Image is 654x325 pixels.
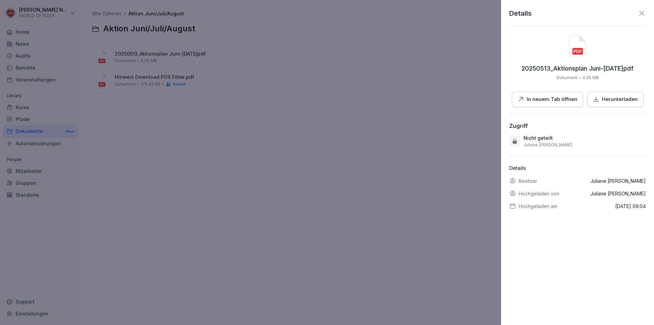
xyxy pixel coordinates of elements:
[524,142,572,148] p: Juliane [PERSON_NAME]
[519,177,537,184] p: Besitzer
[590,190,646,197] p: Juliane [PERSON_NAME]
[557,75,577,81] p: Dokument
[590,177,646,184] p: Juliane [PERSON_NAME]
[524,135,553,142] p: Nicht geteilt
[509,164,646,172] p: Details
[527,95,577,103] p: In neuem Tab öffnen
[512,92,583,107] button: In neuem Tab öffnen
[521,65,634,72] p: 20250513_Aktionsplan Juni-August 25.pdf
[582,75,599,81] p: 4.05 MB
[509,122,528,129] div: Zugriff
[519,203,557,210] p: Hochgeladen am
[602,95,638,103] p: Herunterladen
[587,92,643,107] button: Herunterladen
[615,203,646,210] p: [DATE] 09:04
[519,190,559,197] p: Hochgeladen von
[509,8,532,18] p: Details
